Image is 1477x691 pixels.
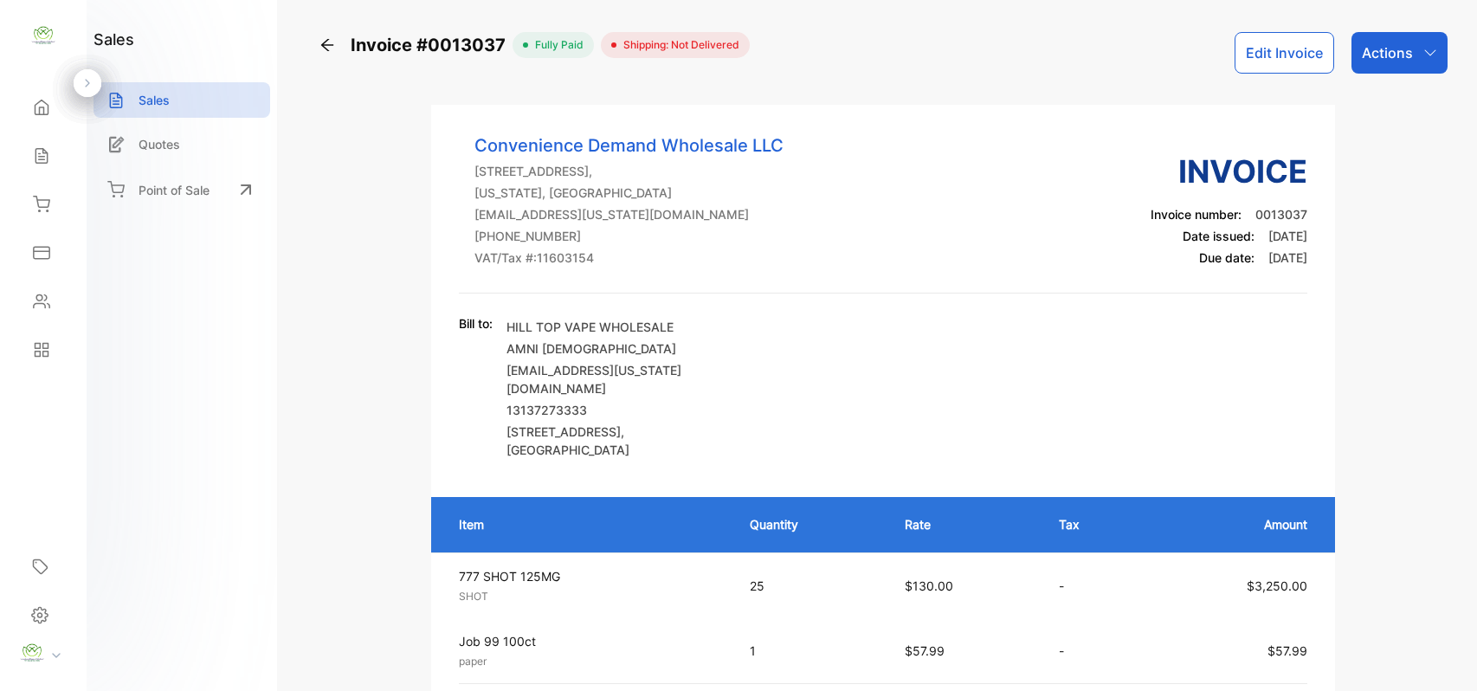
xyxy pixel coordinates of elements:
p: [EMAIL_ADDRESS][US_STATE][DOMAIN_NAME] [506,361,706,397]
span: $3,250.00 [1247,578,1307,593]
span: $57.99 [1267,643,1307,658]
p: VAT/Tax #: 11603154 [474,249,784,267]
p: [STREET_ADDRESS], [474,162,784,180]
span: Invoice number: [1151,207,1242,222]
h1: sales [94,28,134,51]
p: 25 [750,577,870,595]
p: - [1059,577,1127,595]
p: Quotes [139,135,180,153]
iframe: LiveChat chat widget [1404,618,1477,691]
span: [DATE] [1268,229,1307,243]
span: 0013037 [1255,207,1307,222]
span: Shipping: Not Delivered [616,37,739,53]
p: AMNI [DEMOGRAPHIC_DATA] [506,339,706,358]
p: Quantity [750,515,870,533]
p: HILL TOP VAPE WHOLESALE [506,318,706,336]
p: [PHONE_NUMBER] [474,227,784,245]
button: Edit Invoice [1235,32,1334,74]
button: Actions [1351,32,1448,74]
p: SHOT [459,589,719,604]
span: fully paid [528,37,584,53]
span: $57.99 [905,643,945,658]
p: 13137273333 [506,401,706,419]
h3: Invoice [1151,148,1307,195]
p: paper [459,654,719,669]
p: Job 99 100ct [459,632,719,650]
a: Quotes [94,126,270,162]
span: Date issued: [1183,229,1254,243]
p: Point of Sale [139,181,210,199]
p: Convenience Demand Wholesale LLC [474,132,784,158]
a: Point of Sale [94,171,270,209]
span: [DATE] [1268,250,1307,265]
img: profile [19,640,45,666]
p: Rate [905,515,1025,533]
span: Due date: [1199,250,1254,265]
p: Actions [1362,42,1413,63]
p: Amount [1162,515,1306,533]
p: Bill to: [459,314,493,333]
img: logo [30,23,56,48]
p: Tax [1059,515,1127,533]
a: Sales [94,82,270,118]
p: - [1059,642,1127,660]
p: [US_STATE], [GEOGRAPHIC_DATA] [474,184,784,202]
span: $130.00 [905,578,953,593]
p: 777 SHOT 125MG [459,567,719,585]
span: [STREET_ADDRESS] [506,424,621,439]
p: Item [459,515,715,533]
p: 1 [750,642,870,660]
p: [EMAIL_ADDRESS][US_STATE][DOMAIN_NAME] [474,205,784,223]
p: Sales [139,91,170,109]
span: Invoice #0013037 [351,32,513,58]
